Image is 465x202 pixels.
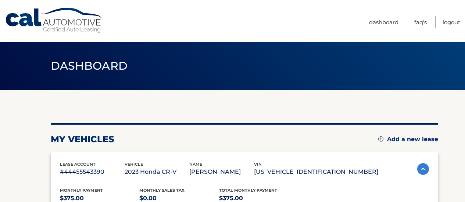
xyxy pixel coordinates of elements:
span: Monthly Payment [60,188,103,193]
a: Cal Automotive [5,7,104,33]
img: add.svg [378,136,383,142]
span: Monthly sales Tax [139,188,185,193]
span: vin [254,162,262,167]
span: Total Monthly Payment [219,188,277,193]
p: [US_VEHICLE_IDENTIFICATION_NUMBER] [254,167,378,177]
a: Dashboard [369,16,398,28]
span: name [189,162,202,167]
p: #44455543390 [60,167,125,177]
img: accordion-active.svg [417,163,429,175]
a: Add a new lease [378,136,438,143]
span: lease account [60,162,96,167]
a: Logout [443,16,460,28]
p: 2023 Honda CR-V [125,167,189,177]
span: vehicle [125,162,143,167]
h2: my vehicles [51,134,114,145]
a: FAQ's [414,16,427,28]
p: [PERSON_NAME] [189,167,254,177]
span: Dashboard [51,59,128,73]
